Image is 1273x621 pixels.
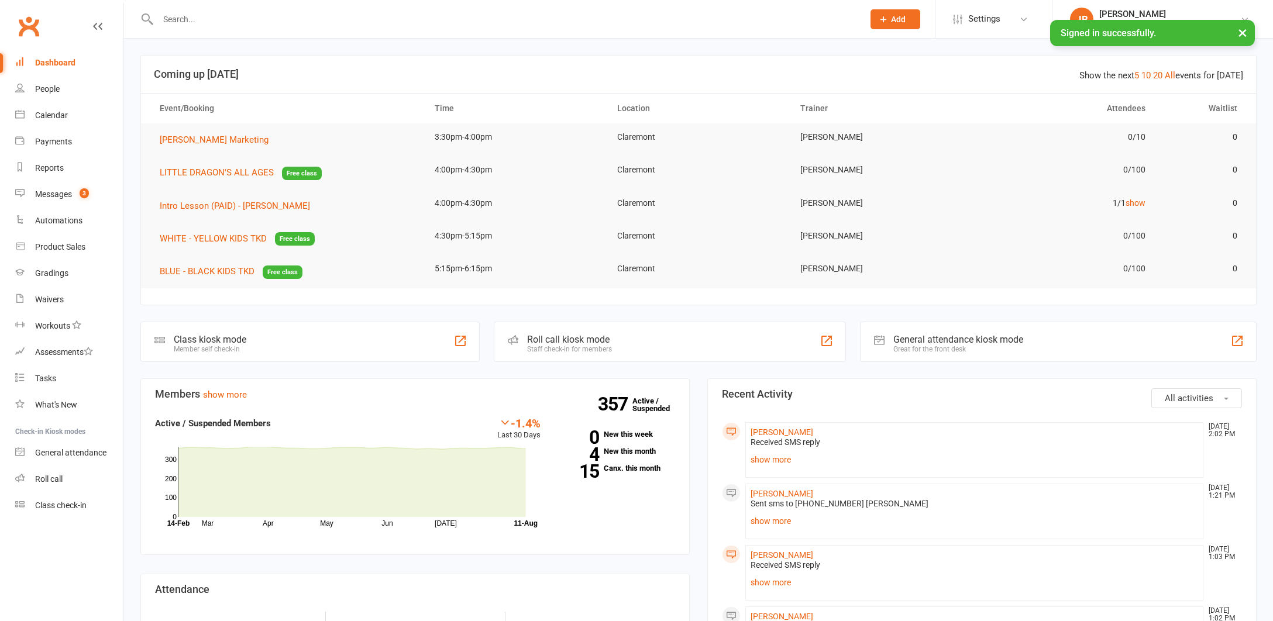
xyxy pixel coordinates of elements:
strong: 15 [558,463,599,480]
div: Messages [35,189,72,199]
div: Automations [35,216,82,225]
div: ATI Martial Arts - [GEOGRAPHIC_DATA] [1099,19,1240,30]
span: Free class [275,232,315,246]
th: Trainer [790,94,973,123]
h3: Coming up [DATE] [154,68,1243,80]
td: [PERSON_NAME] [790,222,973,250]
td: 0/10 [973,123,1156,151]
div: Waivers [35,295,64,304]
td: [PERSON_NAME] [790,255,973,282]
strong: 0 [558,429,599,446]
a: All [1165,70,1175,81]
strong: 4 [558,446,599,463]
button: LITTLE DRAGON'S ALL AGESFree class [160,165,322,180]
button: WHITE - YELLOW KIDS TKDFree class [160,232,315,246]
div: Payments [35,137,72,146]
th: Location [607,94,790,123]
div: What's New [35,400,77,409]
time: [DATE] 2:02 PM [1203,423,1241,438]
span: Add [891,15,906,24]
th: Waitlist [1156,94,1247,123]
span: All activities [1165,393,1213,403]
button: Add [871,9,920,29]
a: 4New this month [558,447,675,455]
td: 0/100 [973,222,1156,250]
div: Member self check-in [174,345,246,353]
span: 3 [80,188,89,198]
a: [PERSON_NAME] [751,612,813,621]
div: People [35,84,60,94]
div: Great for the front desk [893,345,1023,353]
span: Free class [263,265,302,279]
td: 0 [1156,189,1247,217]
td: 3:30pm-4:00pm [424,123,607,151]
a: 15Canx. this month [558,464,675,472]
th: Event/Booking [149,94,424,123]
div: Product Sales [35,242,85,251]
td: 0 [1156,255,1247,282]
div: Staff check-in for members [527,345,612,353]
a: Automations [15,208,123,234]
div: Dashboard [35,58,75,67]
a: 20 [1153,70,1162,81]
div: Calendar [35,111,68,120]
a: Product Sales [15,234,123,260]
a: show more [751,451,1198,468]
span: LITTLE DRAGON'S ALL AGES [160,167,274,178]
span: [PERSON_NAME] Marketing [160,134,269,145]
a: Reports [15,155,123,181]
div: General attendance [35,448,106,457]
div: Roll call kiosk mode [527,334,612,345]
td: 0 [1156,123,1247,151]
td: 0/100 [973,156,1156,184]
div: Last 30 Days [497,416,541,441]
span: Intro Lesson (PAID) - [PERSON_NAME] [160,201,310,211]
td: Claremont [607,222,790,250]
a: show more [751,574,1198,591]
a: 10 [1141,70,1151,81]
a: show [1126,198,1145,208]
a: Assessments [15,339,123,365]
h3: Recent Activity [722,388,1242,400]
a: 0New this week [558,430,675,438]
div: General attendance kiosk mode [893,334,1023,345]
a: 357Active / Suspended [632,388,684,421]
a: Messages 3 [15,181,123,208]
button: BLUE - BLACK KIDS TKDFree class [160,264,302,279]
td: 5:15pm-6:15pm [424,255,607,282]
td: 4:30pm-5:15pm [424,222,607,250]
span: Settings [968,6,1000,32]
a: Dashboard [15,50,123,76]
a: Class kiosk mode [15,492,123,519]
td: 0 [1156,156,1247,184]
div: Class kiosk mode [174,334,246,345]
a: Tasks [15,365,123,392]
a: Calendar [15,102,123,129]
th: Time [424,94,607,123]
a: General attendance kiosk mode [15,440,123,466]
div: Received SMS reply [751,560,1198,570]
td: 4:00pm-4:30pm [424,156,607,184]
a: Gradings [15,260,123,287]
div: Show the next events for [DATE] [1079,68,1243,82]
td: 0/100 [973,255,1156,282]
div: Assessments [35,347,93,357]
span: Free class [282,167,322,180]
td: [PERSON_NAME] [790,156,973,184]
div: Tasks [35,374,56,383]
strong: Active / Suspended Members [155,418,271,429]
input: Search... [154,11,855,27]
a: Clubworx [14,12,43,41]
a: 5 [1134,70,1139,81]
a: Waivers [15,287,123,313]
div: Roll call [35,474,63,484]
td: 0 [1156,222,1247,250]
time: [DATE] 1:21 PM [1203,484,1241,499]
span: BLUE - BLACK KIDS TKD [160,266,254,277]
div: [PERSON_NAME] [1099,9,1240,19]
a: [PERSON_NAME] [751,427,813,437]
td: [PERSON_NAME] [790,123,973,151]
div: JB [1070,8,1093,31]
td: [PERSON_NAME] [790,189,973,217]
td: Claremont [607,189,790,217]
